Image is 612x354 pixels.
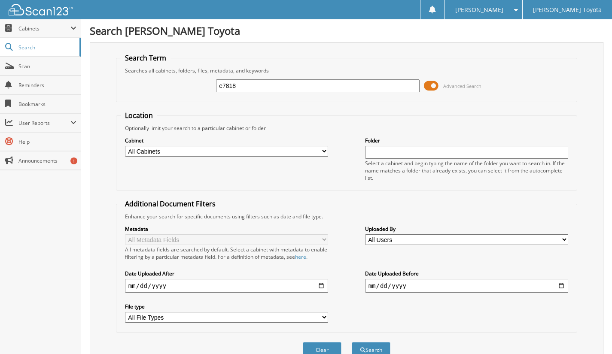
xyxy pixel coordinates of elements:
div: Searches all cabinets, folders, files, metadata, and keywords [121,67,572,74]
div: Select a cabinet and begin typing the name of the folder you want to search in. If the name match... [365,160,569,182]
a: here [295,253,306,260]
iframe: Chat Widget [569,313,612,354]
img: scan123-logo-white.svg [9,4,73,15]
span: Advanced Search [443,83,481,89]
span: Reminders [18,82,76,89]
label: Folder [365,137,569,144]
span: Help [18,138,76,145]
legend: Location [121,111,157,120]
label: File type [125,303,329,310]
input: end [365,279,569,293]
div: All metadata fields are searched by default. Select a cabinet with metadata to enable filtering b... [125,246,329,260]
span: Bookmarks [18,100,76,108]
span: [PERSON_NAME] Toyota [533,7,602,12]
span: User Reports [18,119,70,127]
label: Uploaded By [365,225,569,233]
span: Search [18,44,75,51]
div: 1 [70,157,77,164]
label: Date Uploaded After [125,270,329,277]
h1: Search [PERSON_NAME] Toyota [90,24,603,38]
label: Cabinet [125,137,329,144]
input: start [125,279,329,293]
span: Announcements [18,157,76,164]
legend: Search Term [121,53,171,63]
span: Scan [18,63,76,70]
div: Enhance your search for specific documents using filters such as date and file type. [121,213,572,220]
span: [PERSON_NAME] [455,7,503,12]
legend: Additional Document Filters [121,199,220,209]
span: Cabinets [18,25,70,32]
label: Date Uploaded Before [365,270,569,277]
label: Metadata [125,225,329,233]
div: Optionally limit your search to a particular cabinet or folder [121,124,572,132]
